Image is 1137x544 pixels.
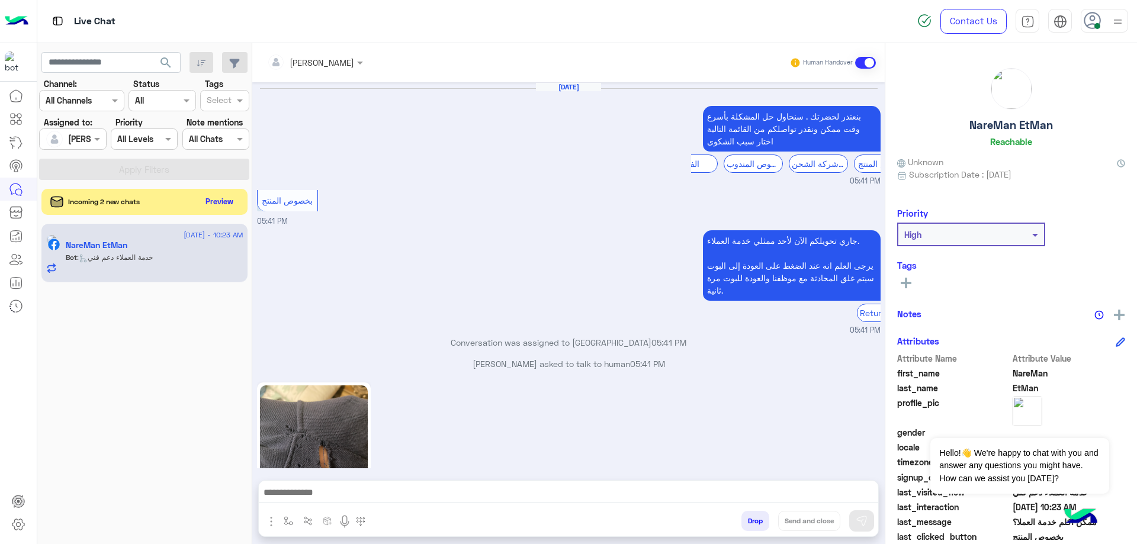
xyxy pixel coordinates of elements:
[1013,516,1126,528] span: ممكن اكلم خدمة العملا؟
[159,56,173,70] span: search
[990,136,1032,147] h6: Reachable
[323,516,332,526] img: create order
[897,336,939,346] h6: Attributes
[854,154,913,173] div: بخصوص المنتج
[651,337,686,347] span: 05:41 PM
[897,501,1010,513] span: last_interaction
[260,385,368,529] img: 542385752_776432985171853_4104494361286924162_n.jpg
[897,516,1010,528] span: last_message
[857,304,913,322] div: Return to Bot
[205,78,223,90] label: Tags
[897,426,1010,439] span: gender
[897,382,1010,394] span: last_name
[1016,9,1039,34] a: tab
[68,197,140,207] span: Incoming 2 new chats
[930,438,1109,494] span: Hello!👋 We're happy to chat with you and answer any questions you might have. How can we assist y...
[1013,397,1042,426] img: picture
[850,176,881,187] span: 05:41 PM
[724,154,783,173] div: بخصوص المندوب
[1013,501,1126,513] span: 2025-09-12T07:23:30.809Z
[703,106,881,152] p: 11/9/2025, 5:41 PM
[77,253,153,262] span: : خدمة العملاء دعم فني
[39,159,249,180] button: Apply Filters
[917,14,932,28] img: spinner
[897,156,943,168] span: Unknown
[897,397,1010,424] span: profile_pic
[279,511,298,530] button: select flow
[44,116,92,128] label: Assigned to:
[789,154,848,173] div: بخصوص شركة الشحن
[1060,497,1101,538] img: hulul-logo.png
[897,260,1125,271] h6: Tags
[897,367,1010,379] span: first_name
[50,14,65,28] img: tab
[897,456,1010,468] span: timezone
[897,308,921,319] h6: Notes
[201,193,239,210] button: Preview
[1013,367,1126,379] span: NareMan
[284,516,293,526] img: select flow
[46,131,63,147] img: defaultAdmin.png
[48,239,60,250] img: Facebook
[897,441,1010,453] span: locale
[778,511,840,531] button: Send and close
[133,78,159,90] label: Status
[897,530,1010,543] span: last_clicked_button
[1013,382,1126,394] span: EtMan
[1054,15,1067,28] img: tab
[940,9,1007,34] a: Contact Us
[318,511,338,530] button: create order
[66,240,127,250] h5: NareMan EtMan
[257,336,881,349] p: Conversation was assigned to [GEOGRAPHIC_DATA]
[741,511,769,531] button: Drop
[262,195,313,205] span: بخصوص المنتج
[630,359,665,369] span: 05:41 PM
[187,116,243,128] label: Note mentions
[991,69,1032,109] img: picture
[115,116,143,128] label: Priority
[264,514,278,529] img: send attachment
[703,230,881,301] p: 11/9/2025, 5:41 PM
[338,514,352,529] img: send voice note
[1094,310,1104,320] img: notes
[356,517,365,526] img: make a call
[257,217,288,226] span: 05:41 PM
[1013,530,1126,543] span: بخصوص المنتج
[205,94,232,109] div: Select
[803,58,853,67] small: Human Handover
[1110,14,1125,29] img: profile
[897,352,1010,365] span: Attribute Name
[184,230,243,240] span: [DATE] - 10:23 AM
[909,168,1011,181] span: Subscription Date : [DATE]
[46,234,57,245] img: picture
[897,208,928,218] h6: Priority
[1021,15,1035,28] img: tab
[152,52,181,78] button: search
[856,515,868,527] img: send message
[44,78,77,90] label: Channel:
[303,516,313,526] img: Trigger scenario
[969,118,1053,132] h5: NareMan EtMan
[66,253,77,262] span: Bot
[257,358,881,370] p: [PERSON_NAME] asked to talk to human
[1114,310,1125,320] img: add
[897,486,1010,498] span: last_visited_flow
[536,83,601,91] h6: [DATE]
[74,14,115,30] p: Live Chat
[1013,352,1126,365] span: Attribute Value
[5,9,28,34] img: Logo
[298,511,318,530] button: Trigger scenario
[5,51,26,73] img: 713415422032625
[897,471,1010,484] span: signup_date
[850,325,881,336] span: 05:41 PM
